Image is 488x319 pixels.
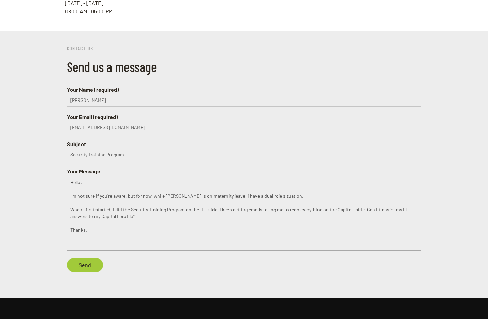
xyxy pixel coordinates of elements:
[67,94,421,107] input: Your Name (required)
[67,167,421,253] label: Your Message
[67,86,421,108] label: Your Name (required)
[67,58,421,75] h3: Send us a message
[67,140,421,162] label: Subject
[67,148,421,161] input: Subject
[67,44,421,53] h6: CONTACT US
[67,258,103,272] input: Send
[67,176,421,251] textarea: Your Message
[67,121,421,134] input: Your Email (required)
[67,86,421,272] form: Contact form
[67,113,421,135] label: Your Email (required)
